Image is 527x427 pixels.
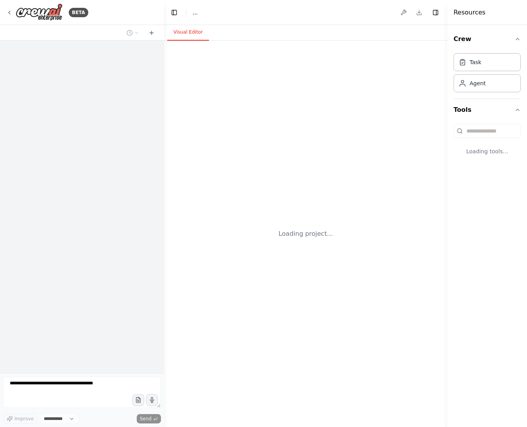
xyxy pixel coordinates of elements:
span: ... [193,9,198,16]
div: Task [470,58,481,66]
button: Send [137,414,161,423]
button: Hide left sidebar [169,7,180,18]
button: Crew [454,28,521,50]
div: Tools [454,121,521,168]
button: Click to speak your automation idea [146,394,158,406]
nav: breadcrumb [193,9,198,16]
button: Switch to previous chat [123,28,142,38]
div: Loading tools... [454,141,521,161]
button: Visual Editor [167,24,209,41]
span: Send [140,416,152,422]
div: BETA [69,8,88,17]
button: Tools [454,99,521,121]
button: Start a new chat [145,28,158,38]
img: Logo [16,4,63,21]
button: Hide right sidebar [430,7,441,18]
div: Crew [454,50,521,99]
h4: Resources [454,8,486,17]
button: Upload files [132,394,144,406]
div: Agent [470,79,486,87]
span: Improve [14,416,34,422]
div: Loading project... [279,229,333,239]
button: Improve [3,414,37,424]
